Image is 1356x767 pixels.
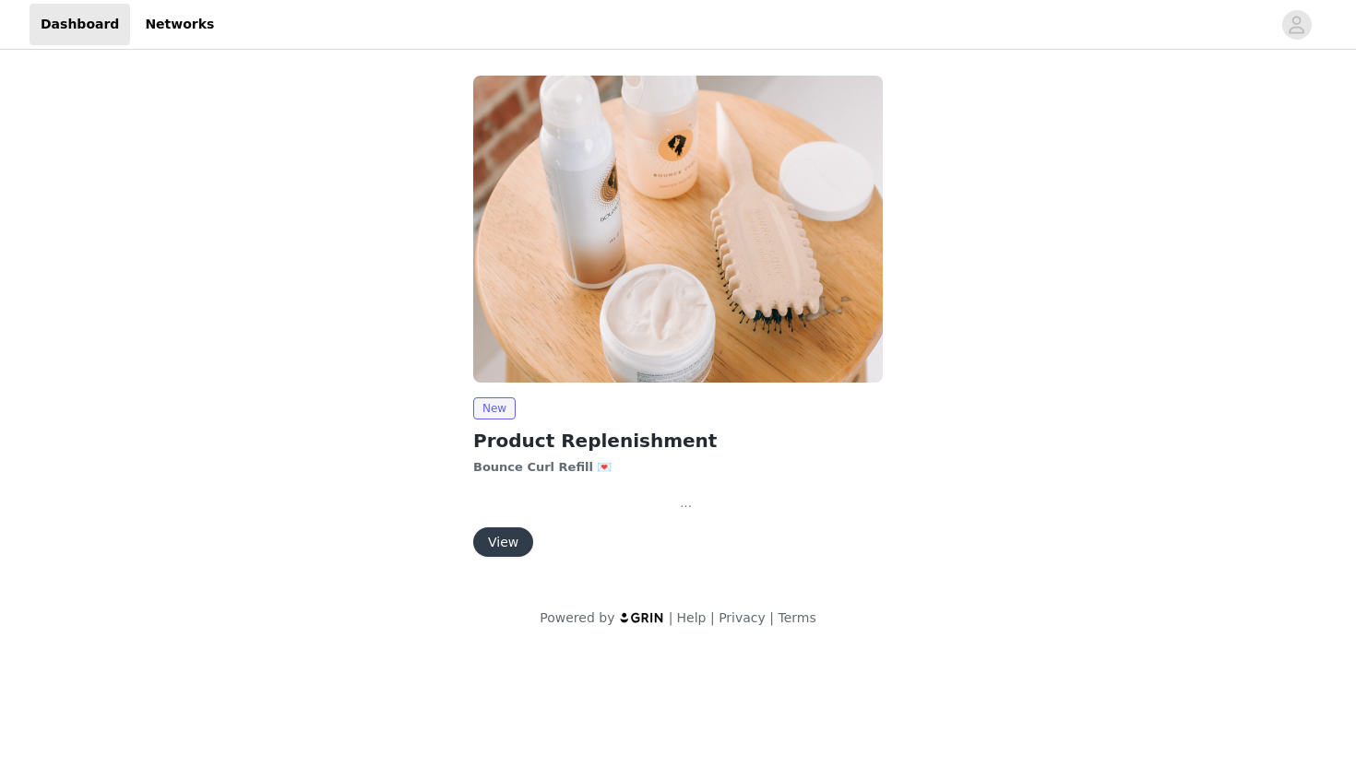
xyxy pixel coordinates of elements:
a: Privacy [719,610,766,625]
strong: Bounce Curl Refill 💌 [473,460,613,474]
span: | [669,610,673,625]
a: Networks [134,4,225,45]
span: | [710,610,715,625]
a: Help [677,610,707,625]
span: | [769,610,774,625]
span: New [473,397,516,419]
h2: Product Replenishment [473,427,883,454]
button: View [473,527,533,557]
a: Dashboard [30,4,130,45]
a: View [473,536,533,549]
span: Powered by [540,610,614,625]
img: Bounce Curl [473,76,883,383]
img: logo [619,611,665,623]
div: avatar [1288,10,1305,40]
a: Terms [778,610,815,625]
